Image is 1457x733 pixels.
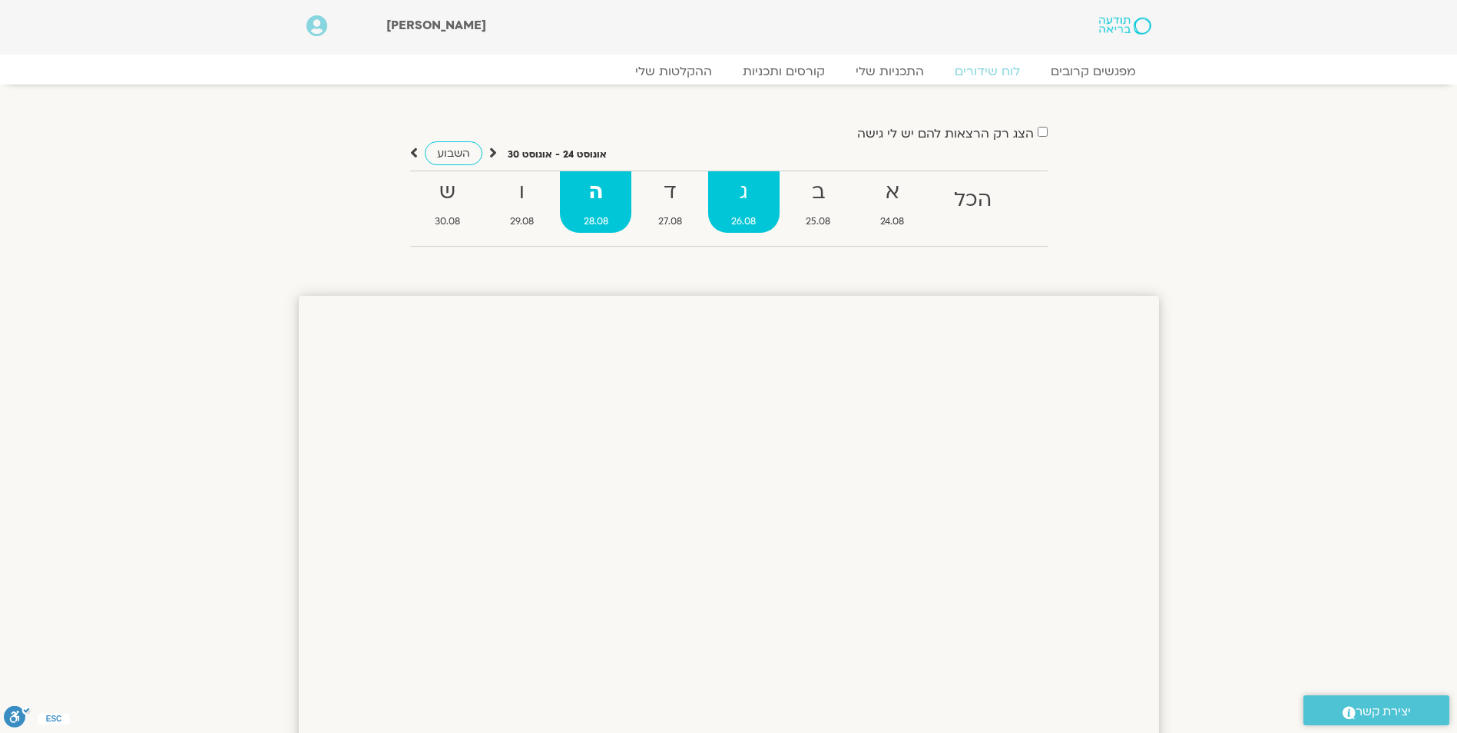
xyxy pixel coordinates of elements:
a: ו29.08 [486,171,557,233]
a: ההקלטות שלי [620,64,727,79]
a: יצירת קשר [1303,695,1449,725]
strong: הכל [931,183,1015,217]
a: ג26.08 [708,171,780,233]
a: א24.08 [857,171,928,233]
strong: א [857,175,928,210]
span: 29.08 [486,214,557,230]
strong: ג [708,175,780,210]
span: השבוע [437,146,470,161]
p: אוגוסט 24 - אוגוסט 30 [508,147,607,163]
span: 26.08 [708,214,780,230]
span: 25.08 [783,214,854,230]
a: לוח שידורים [939,64,1035,79]
a: ש30.08 [412,171,484,233]
a: ב25.08 [783,171,854,233]
strong: ד [634,175,705,210]
a: קורסים ותכניות [727,64,840,79]
span: יצירת קשר [1356,701,1411,722]
span: 30.08 [412,214,484,230]
a: השבוע [425,141,482,165]
a: הכל [931,171,1015,233]
nav: Menu [306,64,1151,79]
span: 28.08 [560,214,631,230]
a: התכניות שלי [840,64,939,79]
a: ד27.08 [634,171,705,233]
strong: ו [486,175,557,210]
span: 27.08 [634,214,705,230]
a: מפגשים קרובים [1035,64,1151,79]
label: הצג רק הרצאות להם יש לי גישה [857,127,1034,141]
span: [PERSON_NAME] [386,17,486,34]
strong: ש [412,175,484,210]
strong: ה [560,175,631,210]
a: ה28.08 [560,171,631,233]
strong: ב [783,175,854,210]
span: 24.08 [857,214,928,230]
